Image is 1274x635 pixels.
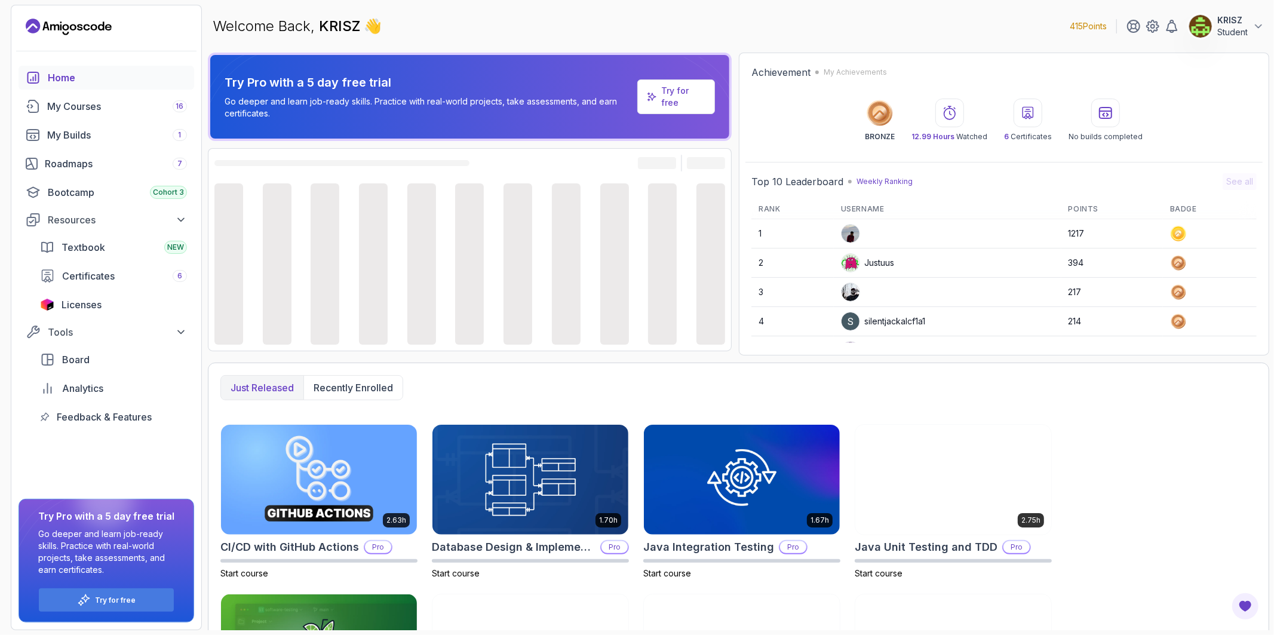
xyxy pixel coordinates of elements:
img: default monster avatar [842,254,859,272]
span: Licenses [62,297,102,312]
p: Just released [231,381,294,395]
a: analytics [33,376,194,400]
td: 5 [751,336,834,366]
img: CI/CD with GitHub Actions card [221,425,417,535]
h2: Java Unit Testing and TDD [855,539,997,556]
a: Landing page [26,17,112,36]
p: Try Pro with a 5 day free trial [225,74,633,91]
a: courses [19,94,194,118]
span: Start course [643,568,691,578]
div: Justuus [841,253,895,272]
p: Go deeper and learn job-ready skills. Practice with real-world projects, take assessments, and ea... [38,528,174,576]
p: Go deeper and learn job-ready skills. Practice with real-world projects, take assessments, and ea... [225,96,633,119]
a: Database Design & Implementation card1.70hDatabase Design & ImplementationProStart course [432,424,629,579]
p: KRISZ [1217,14,1248,26]
span: 16 [176,102,184,111]
img: user profile image [842,312,859,330]
button: user profile imageKRISZStudent [1189,14,1264,38]
div: silentjackalcf1a1 [841,312,926,331]
button: See all [1223,173,1257,190]
td: 214 [1061,307,1163,336]
a: textbook [33,235,194,259]
p: Pro [365,541,391,553]
span: Start course [220,568,268,578]
img: default monster avatar [842,342,859,360]
span: 6 [1004,132,1009,141]
td: 1217 [1061,219,1163,249]
td: 4 [751,307,834,336]
span: Analytics [62,381,103,395]
p: Welcome Back, [213,17,382,36]
div: Tools [48,325,187,339]
a: home [19,66,194,90]
h2: CI/CD with GitHub Actions [220,539,359,556]
td: 173 [1061,336,1163,366]
p: 1.70h [599,516,618,525]
div: Resources [48,213,187,227]
img: jetbrains icon [40,299,54,311]
a: Try for free [96,596,136,605]
span: 6 [177,271,182,281]
td: 217 [1061,278,1163,307]
p: Certificates [1004,132,1052,142]
a: Try for free [637,79,715,114]
span: 1 [179,130,182,140]
div: bajoax1 [841,341,895,360]
th: Points [1061,200,1163,219]
img: user profile image [842,225,859,243]
div: Bootcamp [48,185,187,200]
a: bootcamp [19,180,194,204]
span: 👋 [364,17,382,36]
h2: Achievement [751,65,811,79]
span: Cohort 3 [153,188,184,197]
button: Tools [19,321,194,343]
a: licenses [33,293,194,317]
p: Student [1217,26,1248,38]
p: 415 Points [1070,20,1107,32]
td: 3 [751,278,834,307]
p: Pro [1003,541,1030,553]
button: Resources [19,209,194,231]
p: Pro [780,541,806,553]
a: roadmaps [19,152,194,176]
td: 1 [751,219,834,249]
div: Roadmaps [45,157,187,171]
span: Feedback & Features [57,410,152,424]
span: 12.99 Hours [911,132,954,141]
p: 2.75h [1021,516,1040,525]
span: KRISZ [319,17,364,35]
h2: Top 10 Leaderboard [751,174,843,189]
img: user profile image [842,283,859,301]
span: Start course [432,568,480,578]
a: Java Unit Testing and TDD card2.75hJava Unit Testing and TDDProStart course [855,424,1052,579]
td: 394 [1061,249,1163,278]
button: Recently enrolled [303,376,403,400]
img: Database Design & Implementation card [432,425,628,535]
img: user profile image [1189,15,1212,38]
a: Try for free [661,85,705,109]
img: Java Integration Testing card [644,425,840,535]
a: certificates [33,264,194,288]
div: Home [48,70,187,85]
p: My Achievements [824,68,887,77]
a: CI/CD with GitHub Actions card2.63hCI/CD with GitHub ActionsProStart course [220,424,417,579]
span: Board [62,352,90,367]
button: Open Feedback Button [1231,592,1260,621]
img: Java Unit Testing and TDD card [855,425,1051,535]
div: My Courses [47,99,187,113]
a: builds [19,123,194,147]
p: 2.63h [386,516,406,525]
span: Start course [855,568,902,578]
p: Weekly Ranking [857,177,913,186]
a: board [33,348,194,372]
th: Badge [1163,200,1257,219]
button: Try for free [38,588,174,612]
th: Username [834,200,1061,219]
p: Pro [601,541,628,553]
p: BRONZE [865,132,895,142]
p: 1.67h [811,516,829,525]
td: 2 [751,249,834,278]
button: Just released [221,376,303,400]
